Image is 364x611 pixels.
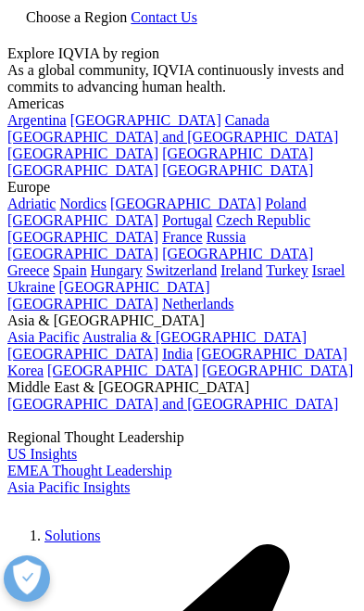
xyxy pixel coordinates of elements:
[82,329,307,345] a: Australia & [GEOGRAPHIC_DATA]
[7,146,158,161] a: [GEOGRAPHIC_DATA]
[7,346,158,362] a: [GEOGRAPHIC_DATA]
[7,279,56,295] a: Ukraine
[26,9,127,25] span: Choose a Region
[7,112,67,128] a: Argentina
[91,262,143,278] a: Hungary
[162,346,193,362] a: India
[202,363,353,378] a: [GEOGRAPHIC_DATA]
[146,262,217,278] a: Switzerland
[266,262,308,278] a: Turkey
[225,112,270,128] a: Canada
[70,112,221,128] a: [GEOGRAPHIC_DATA]
[7,329,80,345] a: Asia Pacific
[7,179,357,196] div: Europe
[7,446,77,462] a: US Insights
[7,396,338,412] a: [GEOGRAPHIC_DATA] and [GEOGRAPHIC_DATA]
[162,229,203,245] a: France
[7,162,158,178] a: [GEOGRAPHIC_DATA]
[4,555,50,602] button: Abrir preferências
[162,162,313,178] a: [GEOGRAPHIC_DATA]
[7,212,158,228] a: [GEOGRAPHIC_DATA]
[47,363,198,378] a: [GEOGRAPHIC_DATA]
[7,246,158,261] a: [GEOGRAPHIC_DATA]
[162,246,313,261] a: [GEOGRAPHIC_DATA]
[53,262,86,278] a: Spain
[7,312,357,329] div: Asia & [GEOGRAPHIC_DATA]
[7,363,44,378] a: Korea
[7,45,357,62] div: Explore IQVIA by region
[59,279,210,295] a: [GEOGRAPHIC_DATA]
[220,262,262,278] a: Ireland
[7,463,171,478] a: EMEA Thought Leadership
[207,229,246,245] a: Russia
[7,129,338,145] a: [GEOGRAPHIC_DATA] and [GEOGRAPHIC_DATA]
[162,146,313,161] a: [GEOGRAPHIC_DATA]
[131,9,197,25] a: Contact Us
[265,196,306,211] a: Poland
[7,262,49,278] a: Greece
[110,196,261,211] a: [GEOGRAPHIC_DATA]
[216,212,310,228] a: Czech Republic
[59,196,107,211] a: Nordics
[7,62,357,95] div: As a global community, IQVIA continuously invests and commits to advancing human health.
[44,528,100,543] a: Solutions
[7,229,158,245] a: [GEOGRAPHIC_DATA]
[162,212,212,228] a: Portugal
[7,196,56,211] a: Adriatic
[312,262,345,278] a: Israel
[7,429,357,446] div: Regional Thought Leadership
[7,379,357,396] div: Middle East & [GEOGRAPHIC_DATA]
[162,296,233,312] a: Netherlands
[196,346,347,362] a: [GEOGRAPHIC_DATA]
[7,479,130,495] a: Asia Pacific Insights
[7,296,158,312] a: [GEOGRAPHIC_DATA]
[7,95,357,112] div: Americas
